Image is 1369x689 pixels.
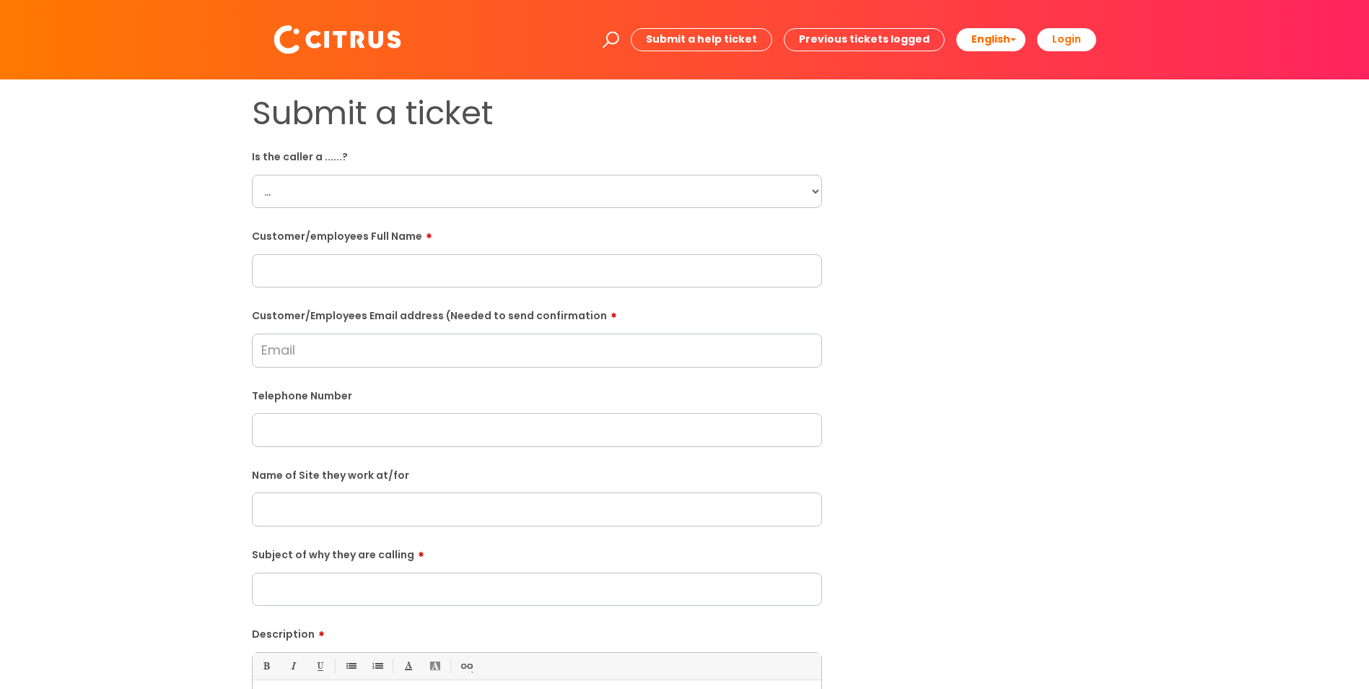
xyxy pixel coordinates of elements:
a: Previous tickets logged [784,28,945,51]
a: Link [457,657,475,675]
input: Email [252,334,822,367]
a: Bold (Ctrl-B) [257,657,275,675]
a: Italic (Ctrl-I) [284,657,302,675]
label: Customer/employees Full Name [252,225,822,243]
label: Subject of why they are calling [252,544,822,561]
a: Font Color [399,657,417,675]
h1: Submit a ticket [252,94,822,133]
label: Customer/Employees Email address (Needed to send confirmation [252,305,822,322]
label: Name of Site they work at/for [252,467,822,482]
a: Underline(Ctrl-U) [310,657,328,675]
a: • Unordered List (Ctrl-Shift-7) [341,657,359,675]
a: Submit a help ticket [631,28,772,51]
a: Login [1037,28,1096,51]
a: Back Color [426,657,444,675]
label: Is the caller a ......? [252,148,822,163]
a: 1. Ordered List (Ctrl-Shift-8) [368,657,386,675]
span: English [971,32,1010,46]
label: Telephone Number [252,387,822,402]
label: Description [252,623,822,641]
b: Login [1052,32,1081,46]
